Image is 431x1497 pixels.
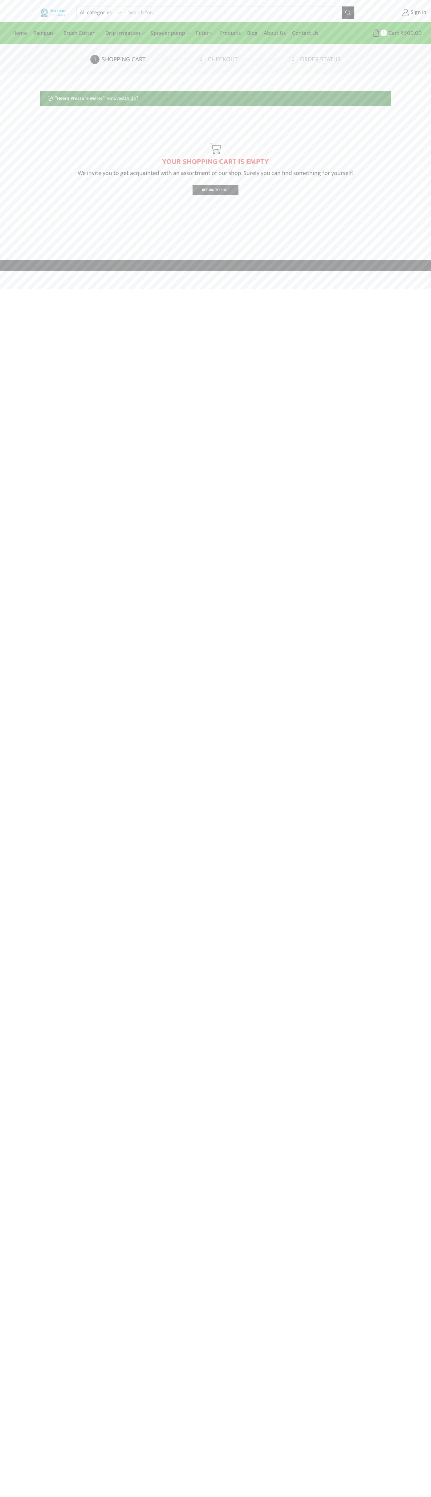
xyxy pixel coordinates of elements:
a: Contact Us [289,26,322,40]
a: Brush Cutter [60,26,102,40]
a: Sprayer pump [148,26,193,40]
a: Sign in [364,7,426,18]
bdi: 500.00 [401,28,422,38]
a: About Us [261,26,289,40]
h1: YOUR SHOPPING CART IS EMPTY [40,157,391,166]
input: Search for... [125,6,342,19]
a: Raingun [30,26,60,40]
a: Checkout [197,55,287,64]
a: Blog [244,26,261,40]
a: 1 Cart ₹500.00 [361,27,422,39]
p: We invite you to get acquainted with an assortment of our shop. Surely you can find something for... [40,168,391,178]
a: Filter [193,26,216,40]
a: Drip Irrigation [102,26,148,40]
span: ₹ [401,28,404,38]
span: Cart [387,29,399,37]
a: Undo? [125,94,138,102]
span: Return To Shop [202,187,229,193]
span: Sign in [409,9,426,17]
button: Search button [342,6,354,19]
a: Home [9,26,30,40]
div: “Heera Pressure Meter” removed. [40,91,391,106]
span: 1 [380,30,387,36]
a: Products [216,26,244,40]
a: Return To Shop [193,185,239,195]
